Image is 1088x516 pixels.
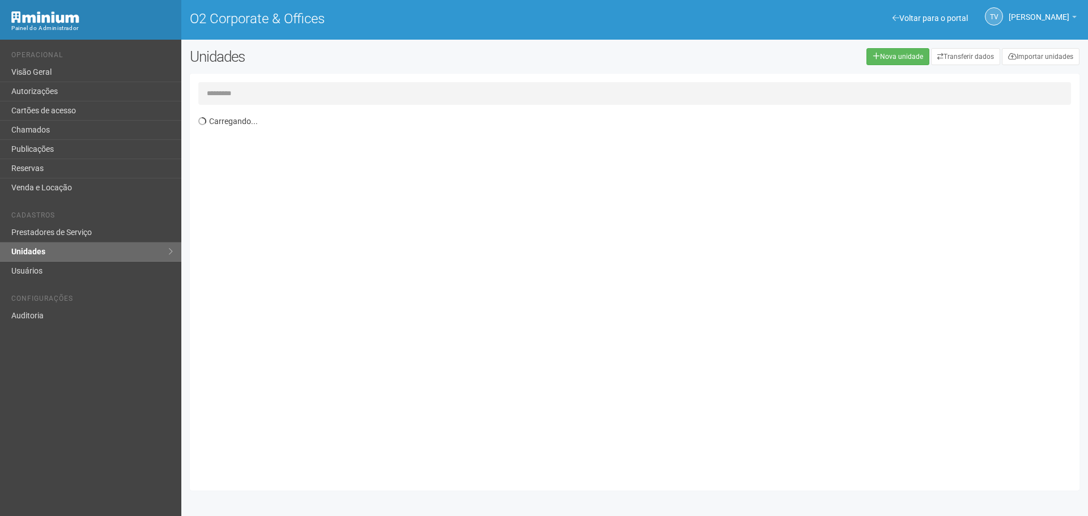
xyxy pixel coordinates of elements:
a: Importar unidades [1002,48,1079,65]
li: Cadastros [11,211,173,223]
a: TV [985,7,1003,25]
h1: O2 Corporate & Offices [190,11,626,26]
div: Painel do Administrador [11,23,173,33]
a: Transferir dados [931,48,1000,65]
h2: Unidades [190,48,551,65]
a: Nova unidade [866,48,929,65]
span: Thayane Vasconcelos Torres [1009,2,1069,22]
img: Minium [11,11,79,23]
a: Voltar para o portal [892,14,968,23]
a: [PERSON_NAME] [1009,14,1077,23]
div: Carregando... [198,110,1079,482]
li: Configurações [11,295,173,306]
li: Operacional [11,51,173,63]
